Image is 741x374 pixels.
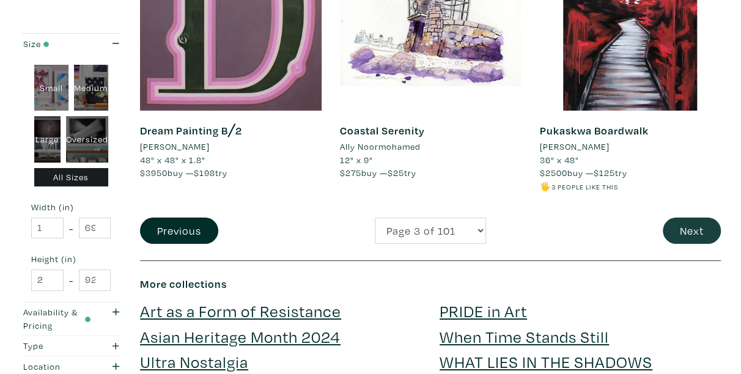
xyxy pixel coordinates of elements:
[340,167,361,178] span: $275
[340,123,425,137] a: Coastal Serenity
[340,154,373,166] span: 12" x 9"
[31,255,111,263] small: Height (in)
[23,37,90,51] div: Size
[593,167,614,178] span: $125
[194,167,215,178] span: $198
[539,167,567,178] span: $2500
[20,34,122,54] button: Size
[340,140,421,153] li: Ally Noormohamed
[539,180,721,193] li: 🖐️
[66,116,108,163] div: Oversized
[539,123,648,137] a: Pukaskwa Boardwalk
[140,140,210,153] li: [PERSON_NAME]
[140,218,218,244] button: Previous
[539,154,578,166] span: 36" x 48"
[539,140,609,153] li: [PERSON_NAME]
[440,300,527,321] a: PRIDE in Art
[140,277,721,291] h6: More collections
[551,182,617,191] small: 3 people like this
[388,167,404,178] span: $25
[34,116,61,163] div: Large
[140,167,227,178] span: buy — try
[20,336,122,356] button: Type
[74,65,108,111] div: Medium
[31,203,111,211] small: Width (in)
[140,167,168,178] span: $3950
[140,123,242,137] a: Dream Painting B╱2
[23,306,90,332] div: Availability & Pricing
[34,168,108,187] div: All Sizes
[663,218,721,244] button: Next
[539,167,627,178] span: buy — try
[20,302,122,335] button: Availability & Pricing
[140,154,205,166] span: 48" x 48" x 1.8"
[539,140,721,153] a: [PERSON_NAME]
[140,351,248,372] a: Ultra Nostalgia
[140,300,341,321] a: Art as a Form of Resistance
[340,167,416,178] span: buy — try
[140,326,341,347] a: Asian Heritage Month 2024
[440,351,652,372] a: WHAT LIES IN THE SHADOWS
[23,360,90,373] div: Location
[69,220,73,237] span: -
[69,272,73,288] span: -
[23,339,90,353] div: Type
[440,326,609,347] a: When Time Stands Still
[340,140,522,153] a: Ally Noormohamed
[140,140,322,153] a: [PERSON_NAME]
[34,65,68,111] div: Small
